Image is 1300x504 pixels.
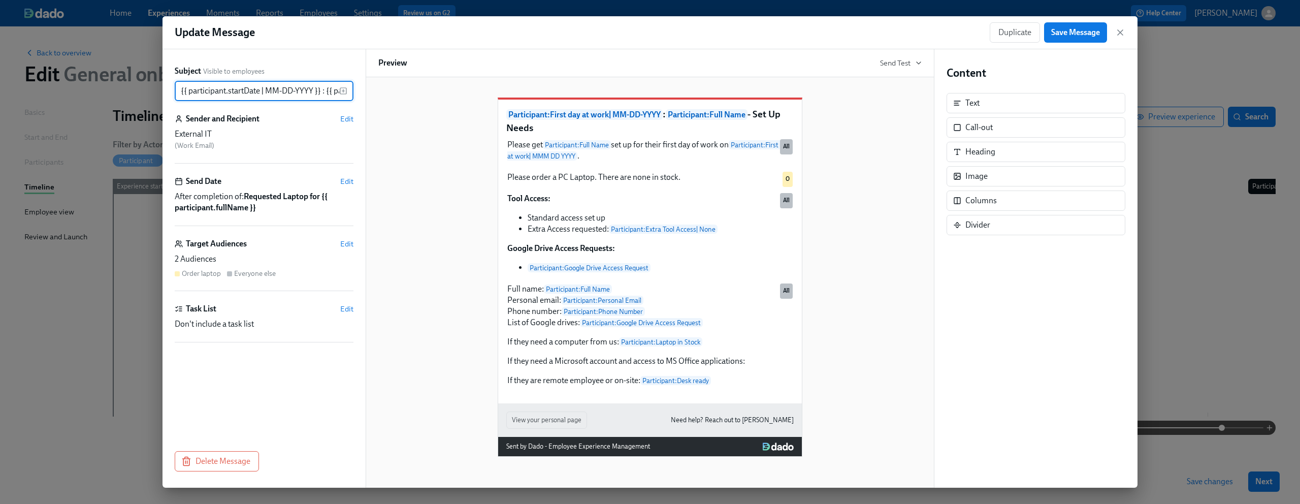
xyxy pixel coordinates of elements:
div: Used by all audiences [780,139,793,154]
div: Full name:Participant:Full Name Personal email:Participant:Personal Email Phone number:Participan... [506,282,794,387]
div: Tool Access: Standard access set up Extra Access requested:Participant:Extra Tool Access| None Go... [506,192,794,274]
div: Heading [947,142,1125,162]
span: After completion of: [175,191,353,213]
div: Image [947,166,1125,186]
div: Task ListEditDon't include a task list [175,303,353,342]
div: 2 Audiences [175,254,353,265]
a: Need help? Reach out to [PERSON_NAME] [671,415,794,426]
button: Edit [340,114,353,124]
button: Edit [340,176,353,186]
div: Please getParticipant:Full Nameset up for their first day of work onParticipant:First day at work... [506,138,794,163]
div: Columns [965,195,997,206]
span: Participant : Full Name [666,109,747,120]
svg: Insert text variable [339,87,347,95]
button: Send Test [880,58,922,68]
h4: Content [947,66,1125,81]
span: Save Message [1051,27,1100,38]
span: View your personal page [512,415,581,425]
span: Delete Message [183,456,250,466]
div: Call-out [947,117,1125,138]
div: Columns [947,191,1125,211]
div: Text [965,98,980,109]
div: External IT [175,129,353,140]
div: Used by all audiences [780,283,793,299]
h6: Target Audiences [186,238,247,249]
span: Duplicate [998,27,1031,38]
span: ( Work Email ) [175,141,214,150]
div: Image [965,171,988,182]
img: Dado [763,443,794,451]
div: Call-out [965,122,993,133]
button: Edit [340,304,353,314]
div: Sent by Dado - Employee Experience Management [506,441,650,452]
div: Divider [965,219,990,231]
div: Please order a PC Laptop. There are none in stock.O [506,171,794,184]
button: Delete Message [175,451,259,471]
button: Duplicate [990,22,1040,43]
button: Edit [340,239,353,249]
div: Heading [965,146,995,157]
label: Subject [175,66,201,77]
span: Participant : First day at work | MM-DD-YYYY [506,109,663,120]
div: Target AudiencesEdit2 AudiencesOrder laptopEveryone else [175,238,353,291]
button: Save Message [1044,22,1107,43]
div: Order laptop [182,269,221,278]
div: Everyone else [234,269,276,278]
p: : - Set Up Needs [506,108,794,134]
div: Divider [947,215,1125,235]
h1: Update Message [175,25,255,40]
div: Send DateEditAfter completion of:Requested Laptop for ​{​{ participant.fullName }} [175,176,353,226]
div: Don't include a task list [175,319,353,330]
h6: Send Date [186,176,221,187]
strong: Requested Laptop for ​{​{ participant.fullName }} [175,192,328,212]
h6: Sender and Recipient [186,113,259,124]
div: Used by all audiences [780,193,793,208]
h6: Preview [378,57,407,69]
button: View your personal page [506,412,587,429]
div: Sender and RecipientEditExternal IT (Work Email) [175,113,353,164]
h6: Task List [186,303,216,314]
div: Text [947,93,1125,113]
span: Visible to employees [203,67,265,76]
div: Used by Order laptop audience [783,172,793,187]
